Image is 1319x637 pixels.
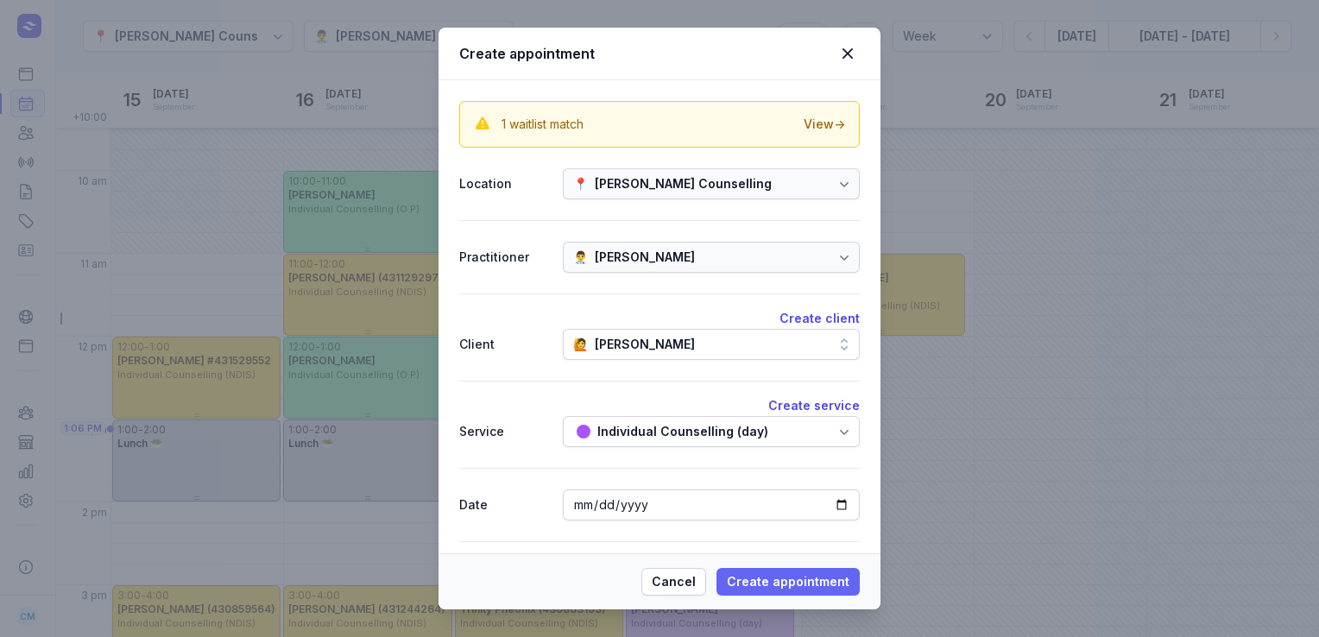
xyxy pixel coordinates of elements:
[459,495,549,515] div: Date
[459,421,549,442] div: Service
[573,247,588,268] div: 👨‍⚕️
[652,571,696,592] span: Cancel
[563,489,860,520] input: Date
[779,308,860,329] button: Create client
[459,43,836,64] div: Create appointment
[641,568,706,596] button: Cancel
[459,247,549,268] div: Practitioner
[804,116,845,133] div: View
[595,173,772,194] div: [PERSON_NAME] Counselling
[834,117,845,131] span: →
[502,116,584,133] div: 1 waitlist match
[573,173,588,194] div: 📍
[459,173,549,194] div: Location
[597,421,768,442] div: Individual Counselling (day)
[573,334,588,355] div: 🙋️
[768,395,860,416] button: Create service
[727,571,849,592] span: Create appointment
[716,568,860,596] button: Create appointment
[595,247,695,268] div: [PERSON_NAME]
[459,334,549,355] div: Client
